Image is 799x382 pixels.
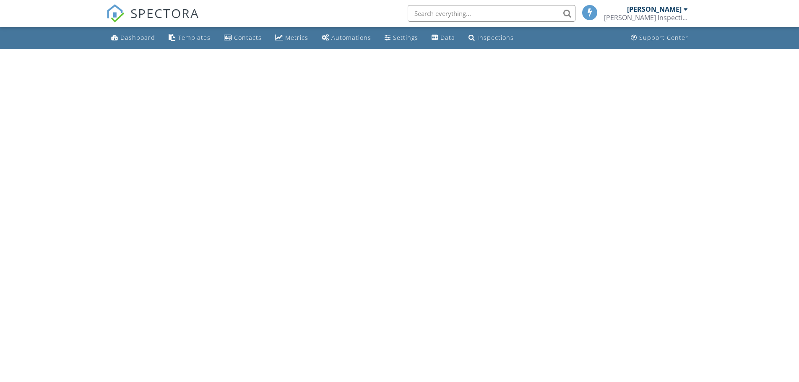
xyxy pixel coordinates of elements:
[440,34,455,42] div: Data
[120,34,155,42] div: Dashboard
[234,34,262,42] div: Contacts
[318,30,375,46] a: Automations (Basic)
[627,5,682,13] div: [PERSON_NAME]
[130,4,199,22] span: SPECTORA
[381,30,422,46] a: Settings
[639,34,688,42] div: Support Center
[428,30,458,46] a: Data
[393,34,418,42] div: Settings
[106,4,125,23] img: The Best Home Inspection Software - Spectora
[165,30,214,46] a: Templates
[627,30,692,46] a: Support Center
[221,30,265,46] a: Contacts
[331,34,371,42] div: Automations
[477,34,514,42] div: Inspections
[178,34,211,42] div: Templates
[408,5,575,22] input: Search everything...
[465,30,517,46] a: Inspections
[272,30,312,46] a: Metrics
[106,11,199,29] a: SPECTORA
[604,13,688,22] div: Wildman Inspections LLC
[108,30,159,46] a: Dashboard
[285,34,308,42] div: Metrics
